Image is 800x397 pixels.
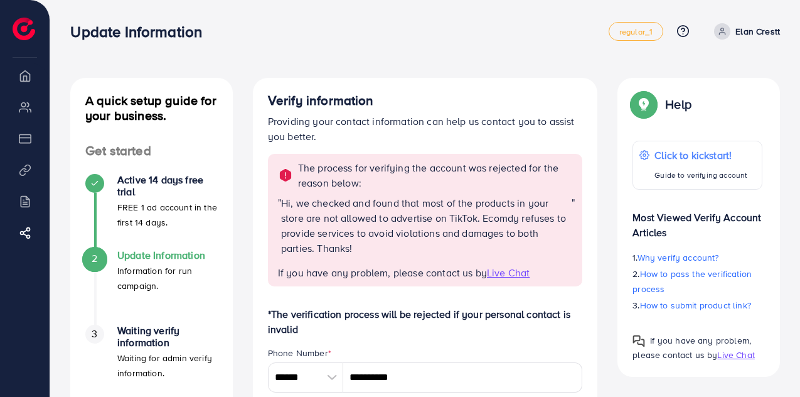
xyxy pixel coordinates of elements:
h4: Verify information [268,93,583,109]
img: logo [13,18,35,40]
p: Elan Crestt [735,24,780,39]
a: Elan Crestt [709,23,780,40]
span: 2 [92,251,97,266]
p: Providing your contact information can help us contact you to assist you better. [268,114,583,144]
li: Active 14 days free trial [70,174,233,249]
h4: Update Information [117,249,218,261]
p: The process for verifying the account was rejected for the reason below: [298,160,575,190]
span: Live Chat [487,266,530,280]
a: regular_1 [609,22,663,41]
p: Waiting for admin verify information. [117,351,218,381]
img: alert [278,168,293,183]
p: FREE 1 ad account in the first 14 days. [117,200,218,230]
h3: Update Information [70,23,212,41]
p: Information for run campaign. [117,263,218,293]
h4: Active 14 days free trial [117,174,218,198]
label: Phone Number [268,347,331,359]
h4: Get started [70,143,233,159]
p: Hi, we checked and found that most of the products in your store are not allowed to advertise on ... [281,195,572,256]
span: If you have any problem, please contact us by [278,266,487,280]
h4: Waiting verify information [117,325,218,349]
li: Update Information [70,249,233,325]
iframe: Chat [526,53,791,388]
h4: A quick setup guide for your business. [70,93,233,123]
span: " [278,195,281,266]
p: *The verification process will be rejected if your personal contact is invalid [268,307,583,337]
span: regular_1 [619,28,653,36]
span: 3 [92,327,97,341]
